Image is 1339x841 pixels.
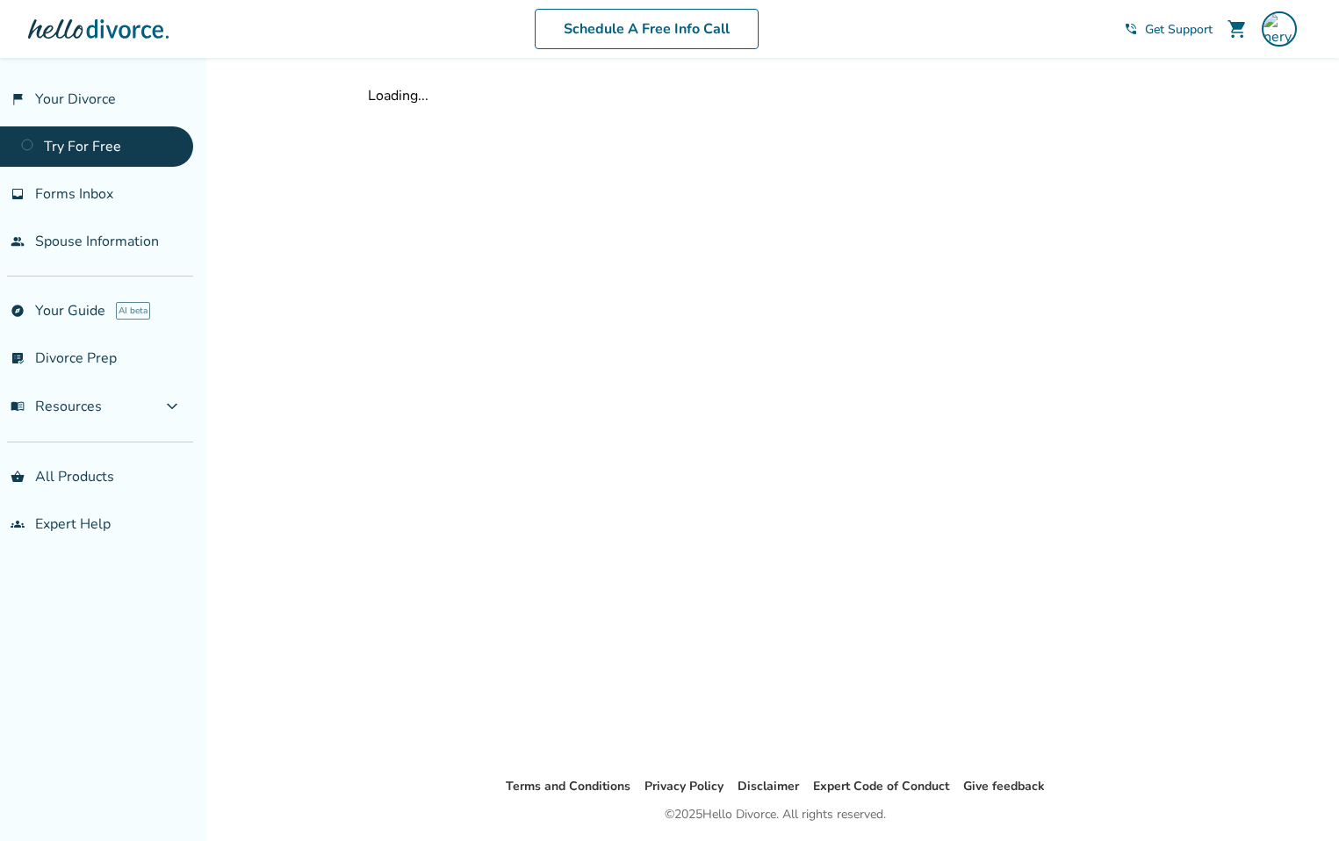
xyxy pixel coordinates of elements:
img: nery_s@live.com [1262,11,1297,47]
span: phone_in_talk [1124,22,1138,36]
a: Terms and Conditions [506,778,630,794]
span: flag_2 [11,92,25,106]
span: shopping_cart [1227,18,1248,40]
span: list_alt_check [11,351,25,365]
span: expand_more [162,396,183,417]
a: phone_in_talkGet Support [1124,21,1213,38]
span: Forms Inbox [35,184,113,204]
span: shopping_basket [11,470,25,484]
span: groups [11,517,25,531]
span: people [11,234,25,248]
span: AI beta [116,302,150,320]
span: explore [11,304,25,318]
span: Resources [11,397,102,416]
a: Expert Code of Conduct [813,778,949,794]
span: menu_book [11,399,25,413]
li: Disclaimer [738,776,799,797]
li: Give feedback [963,776,1045,797]
div: © 2025 Hello Divorce. All rights reserved. [665,804,886,825]
a: Privacy Policy [644,778,723,794]
a: Schedule A Free Info Call [535,9,759,49]
span: inbox [11,187,25,201]
div: Loading... [368,86,1183,105]
span: Get Support [1145,21,1213,38]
